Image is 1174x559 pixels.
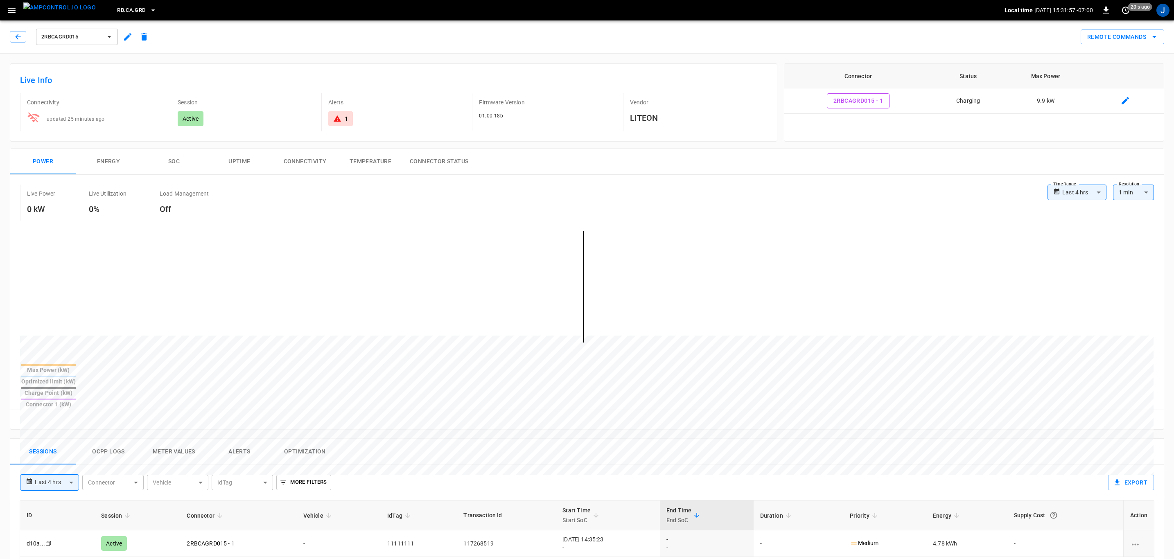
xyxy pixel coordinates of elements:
[403,149,475,175] button: Connector Status
[10,439,76,465] button: Sessions
[117,6,145,15] span: RB.CA.GRD
[76,439,141,465] button: Ocpp logs
[76,149,141,175] button: Energy
[630,111,767,124] h6: LITEON
[1123,500,1154,530] th: Action
[1119,181,1139,187] label: Resolution
[932,88,1004,114] td: Charging
[276,475,331,490] button: More Filters
[272,439,338,465] button: Optimization
[10,149,76,175] button: Power
[1062,185,1106,200] div: Last 4 hrs
[1119,4,1132,17] button: set refresh interval
[207,149,272,175] button: Uptime
[1081,29,1164,45] div: remote commands options
[562,505,591,525] div: Start Time
[562,515,591,525] p: Start SoC
[1081,29,1164,45] button: Remote Commands
[160,189,209,198] p: Load Management
[36,29,118,45] button: 2RBCAGRD015
[479,113,503,119] span: 01.00.18b
[1005,6,1033,14] p: Local time
[760,511,794,521] span: Duration
[303,511,334,521] span: Vehicle
[666,505,702,525] span: End TimeEnd SoC
[1014,508,1117,523] div: Supply Cost
[47,116,105,122] span: updated 25 minutes ago
[35,475,79,490] div: Last 4 hrs
[27,189,56,198] p: Live Power
[1004,88,1087,114] td: 9.9 kW
[827,93,890,108] button: 2RBCAGRD015 - 1
[27,98,164,106] p: Connectivity
[89,203,126,216] h6: 0%
[272,149,338,175] button: Connectivity
[207,439,272,465] button: Alerts
[101,511,133,521] span: Session
[328,98,465,106] p: Alerts
[141,149,207,175] button: SOC
[178,98,315,106] p: Session
[20,500,95,530] th: ID
[41,32,102,42] span: 2RBCAGRD015
[932,64,1004,88] th: Status
[666,515,691,525] p: End SoC
[1004,64,1087,88] th: Max Power
[784,64,932,88] th: Connector
[114,2,159,18] button: RB.CA.GRD
[457,500,556,530] th: Transaction Id
[630,98,767,106] p: Vendor
[23,2,96,13] img: ampcontrol.io logo
[562,505,601,525] span: Start TimeStart SoC
[1156,4,1169,17] div: profile-icon
[784,64,1164,114] table: connector table
[933,511,962,521] span: Energy
[345,115,348,123] div: 1
[141,439,207,465] button: Meter Values
[666,505,691,525] div: End Time
[27,203,56,216] h6: 0 kW
[338,149,403,175] button: Temperature
[160,203,209,216] h6: Off
[20,500,1154,557] table: sessions table
[1046,508,1061,523] button: The cost of your charging session based on your supply rates
[187,511,225,521] span: Connector
[183,115,199,123] p: Active
[1053,181,1076,187] label: Time Range
[479,98,616,106] p: Firmware Version
[1130,539,1147,548] div: charging session options
[1108,475,1154,490] button: Export
[850,511,880,521] span: Priority
[1128,3,1152,11] span: 20 s ago
[1034,6,1093,14] p: [DATE] 15:31:57 -07:00
[89,189,126,198] p: Live Utilization
[20,74,767,87] h6: Live Info
[387,511,413,521] span: IdTag
[1113,185,1154,200] div: 1 min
